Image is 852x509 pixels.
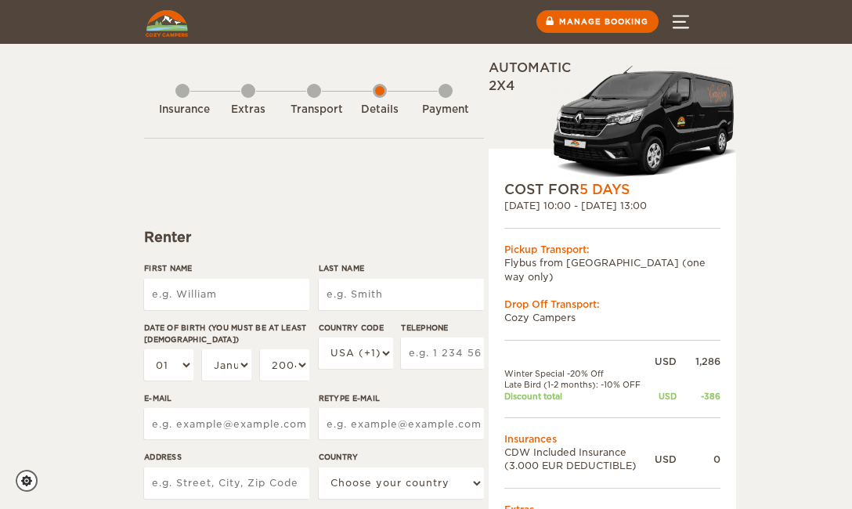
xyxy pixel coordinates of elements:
[401,338,484,369] input: e.g. 1 234 567 890
[655,453,677,466] div: USD
[144,467,309,499] input: e.g. Street, City, Zip Code
[319,408,484,439] input: e.g. example@example.com
[319,279,484,310] input: e.g. Smith
[144,451,309,463] label: Address
[401,322,484,334] label: Telephone
[144,408,309,439] input: e.g. example@example.com
[356,103,403,117] div: Details
[504,311,720,324] td: Cozy Campers
[144,322,309,346] label: Date of birth (You must be at least [DEMOGRAPHIC_DATA])
[504,432,720,446] td: Insurances
[319,392,484,404] label: Retype E-mail
[551,64,736,180] img: Stuttur-m-c-logo-2.png
[422,103,469,117] div: Payment
[319,322,393,334] label: Country Code
[504,199,720,212] div: [DATE] 10:00 - [DATE] 13:00
[677,453,720,466] div: 0
[579,182,630,197] span: 5 Days
[677,355,720,368] div: 1,286
[489,60,736,180] div: Automatic 2x4
[146,10,188,37] img: Cozy Campers
[504,379,655,390] td: Late Bird (1-2 months): -10% OFF
[655,355,677,368] div: USD
[504,298,720,311] div: Drop Off Transport:
[144,262,309,274] label: First Name
[225,103,272,117] div: Extras
[319,262,484,274] label: Last Name
[536,10,659,33] a: Manage booking
[144,279,309,310] input: e.g. William
[16,470,48,492] a: Cookie settings
[504,180,720,199] div: COST FOR
[504,256,720,283] td: Flybus from [GEOGRAPHIC_DATA] (one way only)
[144,228,484,247] div: Renter
[291,103,338,117] div: Transport
[655,391,677,402] div: USD
[319,451,484,463] label: Country
[504,243,720,256] div: Pickup Transport:
[504,446,655,472] td: CDW Included Insurance (3.000 EUR DEDUCTIBLE)
[504,368,655,379] td: Winter Special -20% Off
[144,392,309,404] label: E-mail
[677,391,720,402] div: -386
[159,103,206,117] div: Insurance
[504,391,655,402] td: Discount total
